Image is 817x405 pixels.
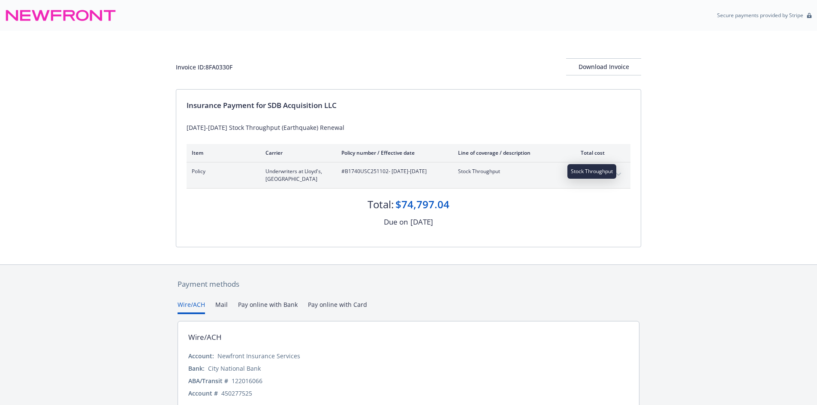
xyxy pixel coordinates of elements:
[308,300,367,314] button: Pay online with Card
[410,216,433,228] div: [DATE]
[458,149,559,156] div: Line of coverage / description
[187,162,630,188] div: PolicyUnderwriters at Lloyd's, [GEOGRAPHIC_DATA]#B1740USC251102- [DATE]-[DATE]Stock Throughput$74...
[188,351,214,360] div: Account:
[188,332,222,343] div: Wire/ACH
[265,168,328,183] span: Underwriters at Lloyd's, [GEOGRAPHIC_DATA]
[612,168,625,181] button: expand content
[232,376,262,385] div: 122016066
[187,100,630,111] div: Insurance Payment for SDB Acquisition LLC
[188,364,205,373] div: Bank:
[215,300,228,314] button: Mail
[566,59,641,75] div: Download Invoice
[176,63,232,72] div: Invoice ID: 8FA0330F
[341,149,444,156] div: Policy number / Effective date
[188,389,218,398] div: Account #
[458,168,559,175] span: Stock Throughput
[178,300,205,314] button: Wire/ACH
[188,376,228,385] div: ABA/Transit #
[395,197,449,212] div: $74,797.04
[221,389,252,398] div: 450277525
[192,168,252,175] span: Policy
[187,123,630,132] div: [DATE]-[DATE] Stock Throughput (Earthquake) Renewal
[217,351,300,360] div: Newfront Insurance Services
[341,168,444,175] span: #B1740USC251102 - [DATE]-[DATE]
[384,216,408,228] div: Due on
[208,364,261,373] div: City National Bank
[717,12,803,19] p: Secure payments provided by Stripe
[566,58,641,75] button: Download Invoice
[178,279,639,290] div: Payment methods
[368,197,394,212] div: Total:
[238,300,298,314] button: Pay online with Bank
[265,149,328,156] div: Carrier
[573,149,605,156] div: Total cost
[192,149,252,156] div: Item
